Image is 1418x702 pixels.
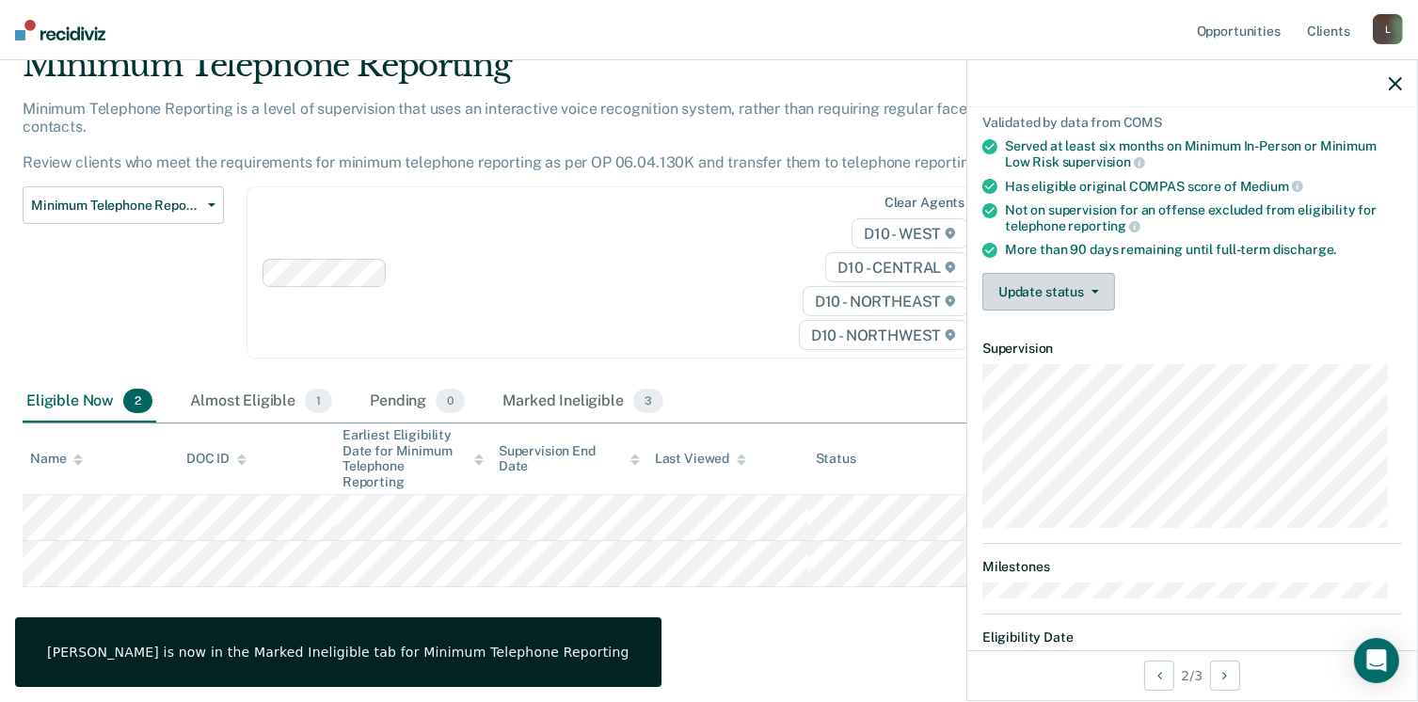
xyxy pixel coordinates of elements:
[186,381,336,423] div: Almost Eligible
[982,559,1402,575] dt: Milestones
[1062,154,1145,169] span: supervision
[499,381,667,423] div: Marked Ineligible
[15,20,105,40] img: Recidiviz
[1005,138,1402,170] div: Served at least six months on Minimum In-Person or Minimum Low Risk
[305,389,332,413] span: 1
[343,427,484,490] div: Earliest Eligibility Date for Minimum Telephone Reporting
[31,198,200,214] span: Minimum Telephone Reporting
[23,100,1045,172] p: Minimum Telephone Reporting is a level of supervision that uses an interactive voice recognition ...
[852,218,968,248] span: D10 - WEST
[186,451,247,467] div: DOC ID
[23,381,156,423] div: Eligible Now
[1005,178,1402,195] div: Has eligible original COMPAS score of
[123,389,152,413] span: 2
[799,320,968,350] span: D10 - NORTHWEST
[982,630,1402,646] dt: Eligibility Date
[1354,638,1399,683] div: Open Intercom Messenger
[1240,179,1303,194] span: Medium
[1210,661,1240,691] button: Next Opportunity
[816,451,856,467] div: Status
[436,389,465,413] span: 0
[1373,14,1403,44] div: L
[1005,202,1402,234] div: Not on supervision for an offense excluded from eligibility for telephone
[982,341,1402,357] dt: Supervision
[1005,242,1402,258] div: More than 90 days remaining until full-term
[655,451,746,467] div: Last Viewed
[982,273,1115,311] button: Update status
[967,650,1417,700] div: 2 / 3
[884,195,964,211] div: Clear agents
[1273,242,1337,257] span: discharge.
[803,286,968,316] span: D10 - NORTHEAST
[30,451,83,467] div: Name
[366,381,469,423] div: Pending
[1069,218,1141,233] span: reporting
[633,389,663,413] span: 3
[1144,661,1174,691] button: Previous Opportunity
[982,115,1402,131] div: Validated by data from COMS
[47,644,629,661] div: [PERSON_NAME] is now in the Marked Ineligible tab for Minimum Telephone Reporting
[23,46,1086,100] div: Minimum Telephone Reporting
[499,443,640,475] div: Supervision End Date
[825,252,968,282] span: D10 - CENTRAL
